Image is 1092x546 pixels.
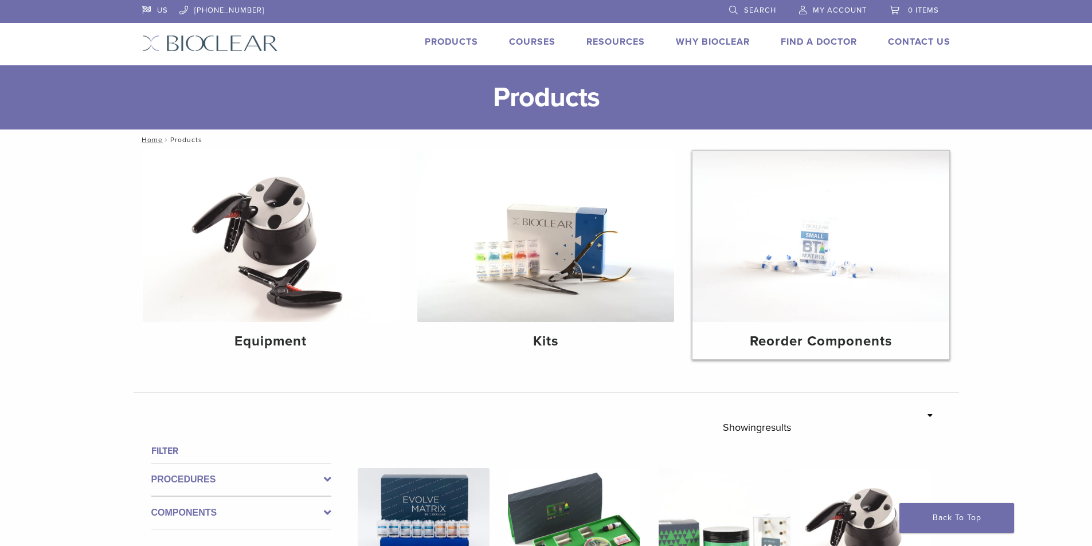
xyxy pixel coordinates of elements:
a: Home [138,136,163,144]
a: Products [425,36,478,48]
h4: Kits [426,331,665,352]
a: Contact Us [888,36,950,48]
img: Reorder Components [692,151,949,322]
a: Kits [417,151,674,359]
h4: Reorder Components [702,331,940,352]
span: Search [744,6,776,15]
a: Resources [586,36,645,48]
img: Kits [417,151,674,322]
p: Showing results [723,415,791,439]
span: 0 items [908,6,939,15]
a: Equipment [143,151,400,359]
h4: Equipment [152,331,390,352]
h4: Filter [151,444,331,458]
a: Why Bioclear [676,36,750,48]
label: Procedures [151,473,331,486]
img: Bioclear [142,35,278,52]
span: My Account [813,6,867,15]
nav: Products [134,129,959,150]
span: / [163,137,170,143]
img: Equipment [143,151,400,322]
a: Courses [509,36,555,48]
a: Back To Top [899,503,1014,533]
label: Components [151,506,331,520]
a: Find A Doctor [781,36,857,48]
a: Reorder Components [692,151,949,359]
